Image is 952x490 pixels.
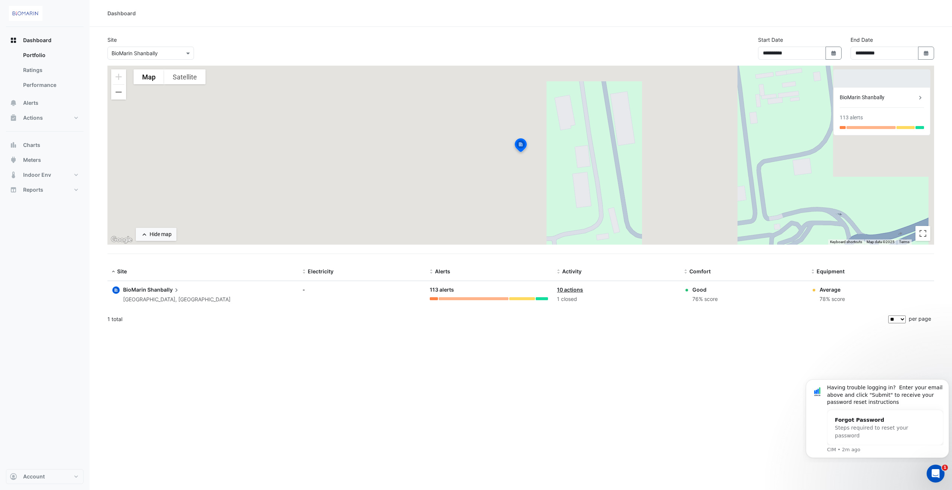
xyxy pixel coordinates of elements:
div: 113 alerts [430,286,548,294]
span: Alerts [23,99,38,107]
img: site-pin-selected.svg [513,137,529,155]
span: Meters [23,156,41,164]
fa-icon: Select Date [830,50,837,56]
button: Reports [6,182,84,197]
span: Equipment [817,268,845,274]
iframe: Intercom notifications message [803,373,952,462]
span: Charts [23,141,40,149]
button: Zoom out [111,85,126,100]
img: Company Logo [9,6,43,21]
button: Charts [6,138,84,153]
div: 78% score [820,295,845,304]
span: Reports [23,186,43,194]
label: Start Date [758,36,783,44]
span: per page [909,315,931,322]
div: 1 total [107,310,887,329]
span: BioMarin [123,286,146,293]
app-icon: Reports [10,186,17,194]
button: Actions [6,110,84,125]
div: Average [820,286,845,293]
div: Dashboard [6,48,84,95]
div: 113 alerts [840,114,863,122]
span: Account [23,473,45,480]
span: Alerts [435,268,450,274]
button: Show street map [134,69,164,84]
span: Comfort [689,268,711,274]
label: End Date [851,36,873,44]
a: Ratings [17,63,84,78]
app-icon: Indoor Env [10,171,17,179]
div: 76% score [692,295,718,304]
app-icon: Meters [10,156,17,164]
a: 10 actions [557,286,583,293]
button: Toggle fullscreen view [915,226,930,241]
div: 1 closed [557,295,675,304]
app-icon: Dashboard [10,37,17,44]
button: Indoor Env [6,167,84,182]
span: Actions [23,114,43,122]
div: - [303,286,421,293]
span: Site [117,268,127,274]
div: Good [692,286,718,293]
button: Zoom in [111,69,126,84]
a: Performance [17,78,84,92]
app-icon: Actions [10,114,17,122]
button: Meters [6,153,84,167]
img: Google [109,235,134,245]
span: Indoor Env [23,171,51,179]
button: Keyboard shortcuts [830,239,862,245]
iframe: Intercom live chat [927,465,945,483]
button: Show satellite imagery [164,69,206,84]
a: Open this area in Google Maps (opens a new window) [109,235,134,245]
div: Hide map [150,230,172,238]
div: Dashboard [107,9,136,17]
span: Shanbally [147,286,180,294]
span: 1 [942,465,948,471]
span: Activity [562,268,582,274]
label: Site [107,36,117,44]
span: Map data ©2025 [867,240,895,244]
span: Electricity [308,268,333,274]
button: Hide map [136,228,176,241]
button: Dashboard [6,33,84,48]
div: [GEOGRAPHIC_DATA], [GEOGRAPHIC_DATA] [123,295,231,304]
span: Dashboard [23,37,51,44]
button: Account [6,469,84,484]
fa-icon: Select Date [923,50,930,56]
a: Portfolio [17,48,84,63]
button: Alerts [6,95,84,110]
div: BioMarin Shanbally [840,94,917,101]
a: Terms (opens in new tab) [899,240,909,244]
app-icon: Charts [10,141,17,149]
app-icon: Alerts [10,99,17,107]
